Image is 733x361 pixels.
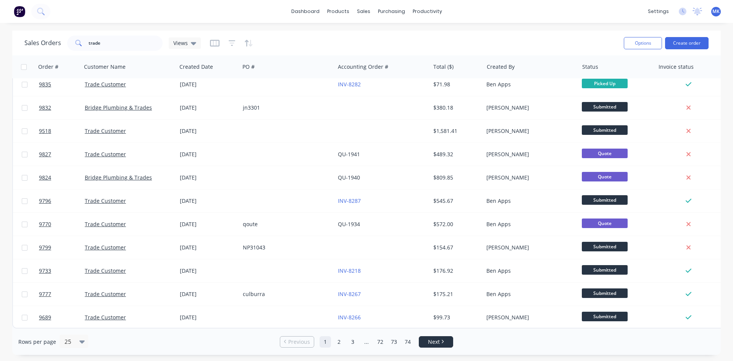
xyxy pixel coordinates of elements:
[433,290,478,298] div: $175.21
[582,242,628,251] span: Submitted
[180,151,237,158] div: [DATE]
[582,79,628,88] span: Picked Up
[180,267,237,275] div: [DATE]
[582,219,628,228] span: Quote
[353,6,374,17] div: sales
[402,336,413,348] a: Page 74
[39,81,51,88] span: 9835
[486,151,571,158] div: [PERSON_NAME]
[487,63,515,71] div: Created By
[39,104,51,112] span: 9832
[180,244,237,251] div: [DATE]
[84,63,126,71] div: Customer Name
[39,244,51,251] span: 9799
[173,39,188,47] span: Views
[38,63,58,71] div: Order #
[486,174,571,181] div: [PERSON_NAME]
[39,314,51,321] span: 9689
[486,314,571,321] div: [PERSON_NAME]
[180,220,237,228] div: [DATE]
[85,81,126,88] a: Trade Customer
[180,174,237,181] div: [DATE]
[39,151,51,158] span: 9827
[85,104,152,111] a: Bridge Plumbing & Trades
[39,96,85,119] a: 9832
[388,336,400,348] a: Page 73
[659,63,694,71] div: Invoice status
[338,290,361,298] a: INV-8267
[180,314,237,321] div: [DATE]
[433,220,478,228] div: $572.00
[323,6,353,17] div: products
[85,220,126,228] a: Trade Customer
[179,63,213,71] div: Created Date
[180,197,237,205] div: [DATE]
[433,127,478,135] div: $1,581.41
[486,244,571,251] div: [PERSON_NAME]
[433,244,478,251] div: $154.67
[39,306,85,329] a: 9689
[375,336,386,348] a: Page 72
[486,81,571,88] div: Ben Apps
[242,63,255,71] div: PO #
[712,8,720,15] span: MK
[582,125,628,135] span: Submitted
[85,197,126,204] a: Trade Customer
[582,149,628,158] span: Quote
[582,288,628,298] span: Submitted
[486,104,571,112] div: [PERSON_NAME]
[338,151,360,158] a: QU-1941
[433,104,478,112] div: $380.18
[338,314,361,321] a: INV-8266
[338,174,360,181] a: QU-1940
[433,197,478,205] div: $545.67
[85,174,152,181] a: Bridge Plumbing & Trades
[409,6,446,17] div: productivity
[39,267,51,275] span: 9733
[39,73,85,96] a: 9835
[347,336,358,348] a: Page 3
[486,290,571,298] div: Ben Apps
[582,102,628,112] span: Submitted
[486,127,571,135] div: [PERSON_NAME]
[287,6,323,17] a: dashboard
[624,37,662,49] button: Options
[374,6,409,17] div: purchasing
[280,338,314,346] a: Previous page
[180,81,237,88] div: [DATE]
[243,104,328,112] div: jn3301
[433,267,478,275] div: $176.92
[39,283,85,306] a: 9777
[39,259,85,282] a: 9733
[85,290,126,298] a: Trade Customer
[39,143,85,166] a: 9827
[39,189,85,212] a: 9796
[486,220,571,228] div: Ben Apps
[582,63,598,71] div: Status
[39,197,51,205] span: 9796
[338,81,361,88] a: INV-8282
[582,195,628,205] span: Submitted
[288,338,310,346] span: Previous
[433,314,478,321] div: $99.73
[85,244,126,251] a: Trade Customer
[320,336,331,348] a: Page 1 is your current page
[582,172,628,181] span: Quote
[338,220,360,228] a: QU-1934
[428,338,440,346] span: Next
[85,151,126,158] a: Trade Customer
[665,37,709,49] button: Create order
[433,63,454,71] div: Total ($)
[180,104,237,112] div: [DATE]
[277,336,456,348] ul: Pagination
[89,36,163,51] input: Search...
[433,151,478,158] div: $489.32
[338,267,361,274] a: INV-8218
[486,197,571,205] div: Ben Apps
[180,127,237,135] div: [DATE]
[39,213,85,236] a: 9770
[39,166,85,189] a: 9824
[338,63,388,71] div: Accounting Order #
[39,120,85,142] a: 9518
[243,220,328,228] div: qoute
